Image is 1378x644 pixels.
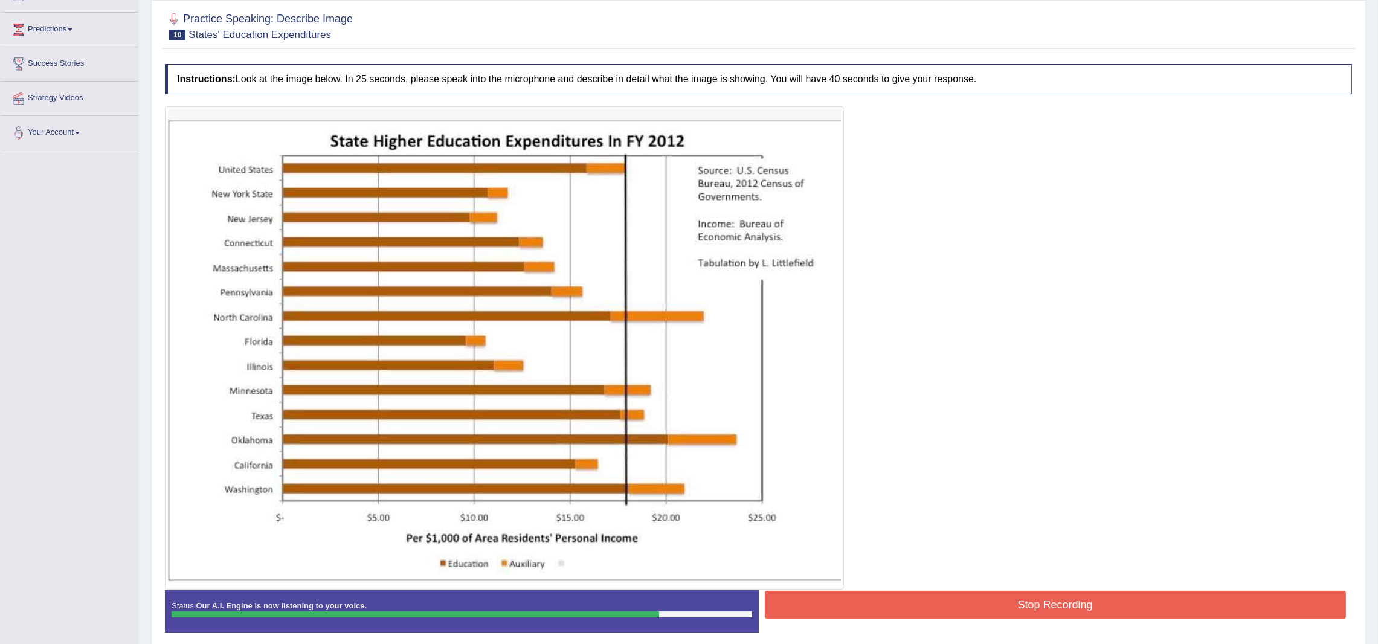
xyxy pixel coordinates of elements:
b: Instructions: [177,74,236,84]
div: Status: [165,590,759,633]
strong: Our A.I. Engine is now listening to your voice. [196,601,367,610]
button: Stop Recording [765,591,1347,619]
h4: Look at the image below. In 25 seconds, please speak into the microphone and describe in detail w... [165,64,1352,94]
a: Predictions [1,13,138,43]
span: 10 [169,30,185,40]
a: Your Account [1,116,138,146]
a: Strategy Videos [1,82,138,112]
small: States' Education Expenditures [188,29,331,40]
h2: Practice Speaking: Describe Image [165,10,353,40]
a: Success Stories [1,47,138,77]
